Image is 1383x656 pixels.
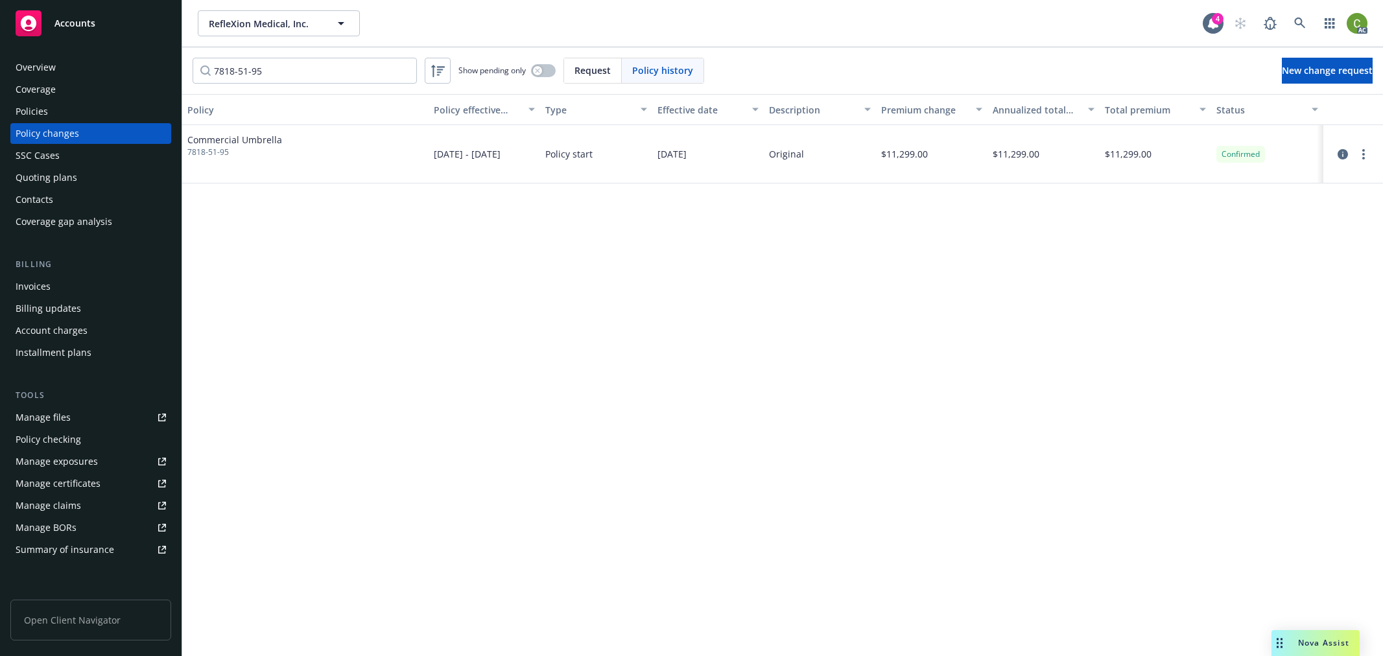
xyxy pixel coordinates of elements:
a: Search [1287,10,1313,36]
div: Overview [16,57,56,78]
div: Manage certificates [16,473,100,494]
div: Type [545,103,633,117]
span: 7818-51-95 [187,146,282,158]
div: Manage files [16,407,71,428]
a: Manage exposures [10,451,171,472]
div: Policy checking [16,429,81,450]
span: Policy start [545,147,593,161]
div: Coverage [16,79,56,100]
div: Effective date [657,103,745,117]
button: Description [764,94,876,125]
span: [DATE] - [DATE] [434,147,501,161]
a: Billing updates [10,298,171,319]
div: Manage claims [16,495,81,516]
button: Nova Assist [1271,630,1360,656]
a: Quoting plans [10,167,171,188]
a: Manage files [10,407,171,428]
span: $11,299.00 [1105,147,1152,161]
input: Filter by keyword... [193,58,417,84]
div: Policy [187,103,423,117]
div: Manage exposures [16,451,98,472]
div: Installment plans [16,342,91,363]
div: Total premium [1105,103,1192,117]
div: Drag to move [1271,630,1288,656]
div: 4 [1212,13,1223,25]
div: Summary of insurance [16,539,114,560]
button: Premium change [876,94,988,125]
div: Account charges [16,320,88,341]
span: Policy history [632,64,693,77]
a: Coverage gap analysis [10,211,171,232]
a: Policy checking [10,429,171,450]
div: Status [1216,103,1304,117]
a: Account charges [10,320,171,341]
div: Billing [10,258,171,271]
img: photo [1347,13,1367,34]
a: Report a Bug [1257,10,1283,36]
span: Show pending only [458,65,526,76]
div: Analytics hub [10,586,171,599]
a: Contacts [10,189,171,210]
div: Description [769,103,857,117]
div: Quoting plans [16,167,77,188]
button: Annualized total premium change [987,94,1100,125]
a: Installment plans [10,342,171,363]
span: New change request [1282,64,1373,76]
span: [DATE] [657,147,687,161]
span: Open Client Navigator [10,600,171,640]
a: Overview [10,57,171,78]
div: Annualized total premium change [993,103,1080,117]
button: Type [540,94,652,125]
button: Policy [182,94,429,125]
a: Policies [10,101,171,122]
a: circleInformation [1335,146,1351,162]
a: Start snowing [1227,10,1253,36]
button: Total premium [1100,94,1212,125]
a: New change request [1282,58,1373,84]
a: Manage BORs [10,517,171,538]
div: Policy effective dates [434,103,521,117]
a: Coverage [10,79,171,100]
a: Invoices [10,276,171,297]
button: Policy effective dates [429,94,541,125]
button: Status [1211,94,1323,125]
div: Policy changes [16,123,79,144]
a: Manage certificates [10,473,171,494]
span: Confirmed [1222,148,1260,160]
div: Contacts [16,189,53,210]
span: Request [574,64,611,77]
span: $11,299.00 [993,147,1039,161]
span: Accounts [54,18,95,29]
a: Manage claims [10,495,171,516]
a: more [1356,146,1371,162]
div: Coverage gap analysis [16,211,112,232]
span: Nova Assist [1298,637,1349,648]
span: RefleXion Medical, Inc. [209,17,321,30]
span: $11,299.00 [881,147,928,161]
a: Policy changes [10,123,171,144]
div: Invoices [16,276,51,297]
a: SSC Cases [10,145,171,166]
button: RefleXion Medical, Inc. [198,10,360,36]
span: Commercial Umbrella [187,133,282,146]
div: Original [769,147,804,161]
div: Policies [16,101,48,122]
div: Manage BORs [16,517,77,538]
a: Summary of insurance [10,539,171,560]
button: Effective date [652,94,764,125]
div: SSC Cases [16,145,60,166]
div: Billing updates [16,298,81,319]
div: Tools [10,389,171,402]
a: Accounts [10,5,171,41]
a: Switch app [1317,10,1343,36]
div: Premium change [881,103,969,117]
